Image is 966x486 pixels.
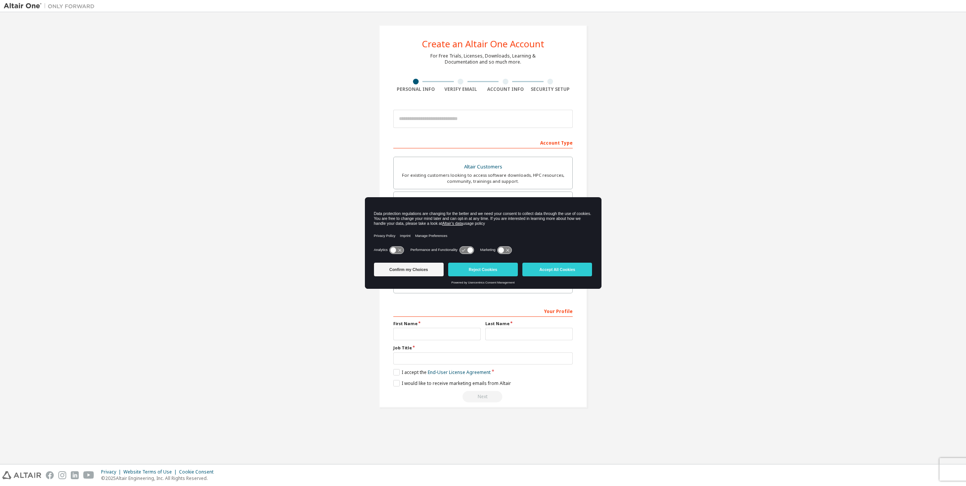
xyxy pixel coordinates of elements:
[58,471,66,479] img: instagram.svg
[438,86,483,92] div: Verify Email
[123,469,179,475] div: Website Terms of Use
[83,471,94,479] img: youtube.svg
[393,391,573,402] div: Read and acccept EULA to continue
[393,369,491,375] label: I accept the
[393,321,481,327] label: First Name
[101,469,123,475] div: Privacy
[398,162,568,172] div: Altair Customers
[398,172,568,184] div: For existing customers looking to access software downloads, HPC resources, community, trainings ...
[430,53,536,65] div: For Free Trials, Licenses, Downloads, Learning & Documentation and so much more.
[428,369,491,375] a: End-User License Agreement
[398,196,568,207] div: Students
[528,86,573,92] div: Security Setup
[393,86,438,92] div: Personal Info
[4,2,98,10] img: Altair One
[179,469,218,475] div: Cookie Consent
[485,321,573,327] label: Last Name
[393,380,511,386] label: I would like to receive marketing emails from Altair
[393,345,573,351] label: Job Title
[101,475,218,481] p: © 2025 Altair Engineering, Inc. All Rights Reserved.
[422,39,544,48] div: Create an Altair One Account
[46,471,54,479] img: facebook.svg
[2,471,41,479] img: altair_logo.svg
[483,86,528,92] div: Account Info
[71,471,79,479] img: linkedin.svg
[393,305,573,317] div: Your Profile
[393,136,573,148] div: Account Type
